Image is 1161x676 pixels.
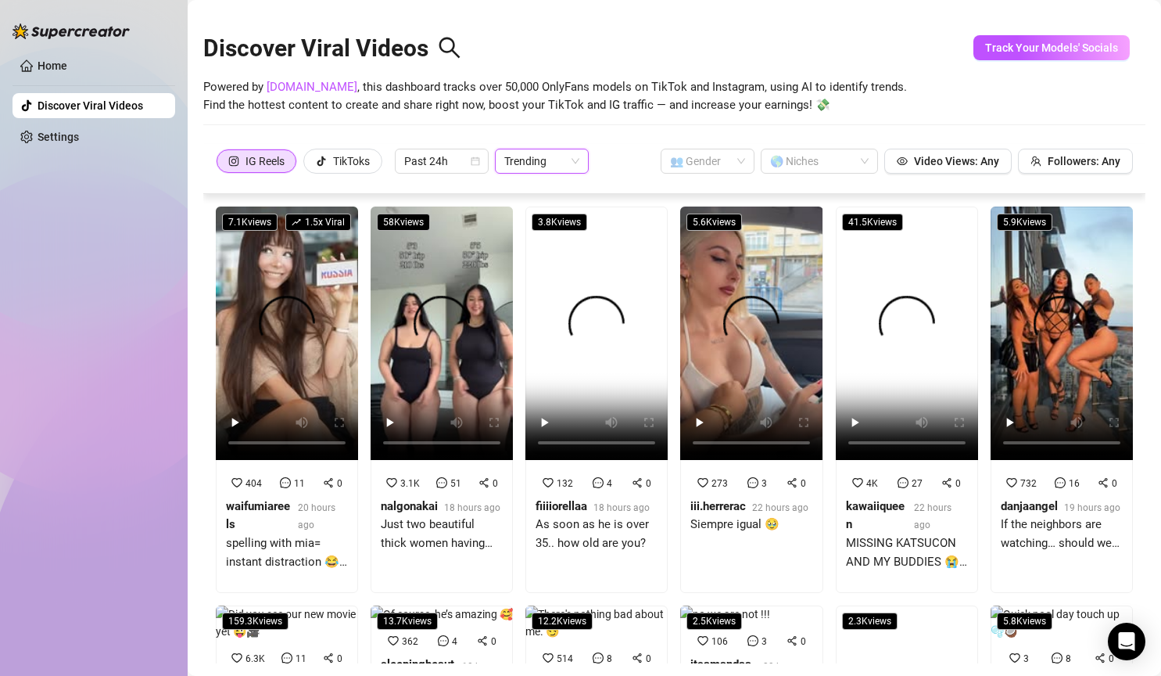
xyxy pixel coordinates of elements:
[593,653,604,663] span: message
[697,635,708,646] span: heart
[371,207,513,593] a: 58Kviews3.1K510nalgonakai18 hours agoJust two beautiful thick women having some fun! 😜🙌 @bellabaebts
[680,606,770,623] img: no we are not !!!
[245,149,285,173] div: IG Reels
[801,636,806,647] span: 0
[543,477,554,488] span: heart
[525,207,668,593] a: 3.8Kviews13240fiiiiorellaa18 hours agoAs soon as he is over 35.. how old are you?
[203,34,461,63] h2: Discover Viral Videos
[557,653,573,664] span: 514
[846,499,905,532] strong: kawaiiqueen
[285,214,351,231] span: 1.5 x Viral
[1001,516,1123,552] div: If the neighbors are watching… should we give them a show? 👀😲 @costina_got_curves @mariiethegodde...
[1064,502,1120,513] span: 19 hours ago
[493,478,498,489] span: 0
[1006,477,1017,488] span: heart
[222,613,288,630] span: 159.3K views
[1098,477,1109,488] span: share-alt
[203,78,907,115] span: Powered by , this dashboard tracks over 50,000 OnlyFans models on TikTok and Instagram, using AI ...
[245,653,265,664] span: 6.3K
[436,477,447,488] span: message
[1009,653,1020,663] span: heart
[593,477,604,488] span: message
[402,636,418,647] span: 362
[294,478,305,489] span: 11
[846,534,968,571] div: MISSING KATSUCON AND MY BUDDIES 😭♥️ had so much fun ✨ it was so fun to cosplay Queen Bee with @ka...
[1052,653,1062,663] span: message
[632,653,643,663] span: share-alt
[38,131,79,143] a: Settings
[231,653,242,663] span: heart
[525,606,668,640] img: There's nothing bad about me. 😏
[787,635,797,646] span: share-alt
[686,214,742,231] span: 5.6K views
[38,99,143,112] a: Discover Viral Videos
[216,606,358,640] img: Did you see our new movie yet 😜🎥
[632,477,643,488] span: share-alt
[761,636,767,647] span: 3
[267,80,357,94] a: [DOMAIN_NAME]
[444,502,500,513] span: 18 hours ago
[646,653,651,664] span: 0
[292,218,301,227] span: rise
[532,214,587,231] span: 3.8K views
[536,499,587,513] strong: fiiiiorellaa
[1030,156,1041,167] span: team
[536,516,658,552] div: As soon as he is over 35.. how old are you?
[337,653,342,664] span: 0
[1112,478,1117,489] span: 0
[491,636,496,647] span: 0
[381,499,438,513] strong: nalgonakai
[400,478,420,489] span: 3.1K
[316,156,327,167] span: tik-tok
[607,653,612,664] span: 8
[296,653,306,664] span: 11
[897,156,908,167] span: eye
[281,653,292,663] span: message
[1095,653,1105,663] span: share-alt
[226,499,290,532] strong: waifumiareels
[228,156,239,167] span: instagram
[747,635,758,646] span: message
[298,502,335,530] span: 20 hours ago
[941,477,952,488] span: share-alt
[280,477,291,488] span: message
[245,478,262,489] span: 404
[842,214,903,231] span: 41.5K views
[377,214,430,231] span: 58K views
[323,477,334,488] span: share-alt
[985,41,1118,54] span: Track Your Models' Socials
[914,502,951,530] span: 22 hours ago
[866,478,878,489] span: 4K
[991,207,1133,593] a: 5.9Kviews732160danjaangel19 hours agoIf the neighbors are watching… should we give them a show? 👀...
[1055,477,1066,488] span: message
[333,149,370,173] div: TikToks
[884,149,1012,174] button: Video Views: Any
[216,207,358,593] a: 7.1Kviewsrise1.5x Viral404110waifumiareels20 hours agospelling with mia= instant distraction 😂 #b...
[914,155,999,167] span: Video Views: Any
[593,502,650,513] span: 18 hours ago
[898,477,908,488] span: message
[690,516,808,534] div: Siempre igual 🥹
[226,534,348,571] div: spelling with mia= instant distraction 😂 #brunette #cute #explore #trend #spelling
[450,478,461,489] span: 51
[386,477,397,488] span: heart
[504,149,579,173] span: Trending
[438,635,449,646] span: message
[404,149,479,173] span: Past 24h
[377,613,438,630] span: 13.7K views
[955,478,961,489] span: 0
[1023,653,1029,664] span: 3
[471,156,480,166] span: calendar
[697,477,708,488] span: heart
[680,207,822,593] a: 5.6Kviews27330iii.herrerac22 hours agoSiempre igual 🥹
[852,477,863,488] span: heart
[912,478,923,489] span: 27
[997,214,1052,231] span: 5.9K views
[787,477,797,488] span: share-alt
[973,35,1130,60] button: Track Your Models' Socials
[381,516,503,552] div: Just two beautiful thick women having some fun! 😜🙌 @bellabaebts
[371,606,513,623] img: Of course, he’s amazing 🥰
[532,613,593,630] span: 12.2K views
[543,653,554,663] span: heart
[38,59,67,72] a: Home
